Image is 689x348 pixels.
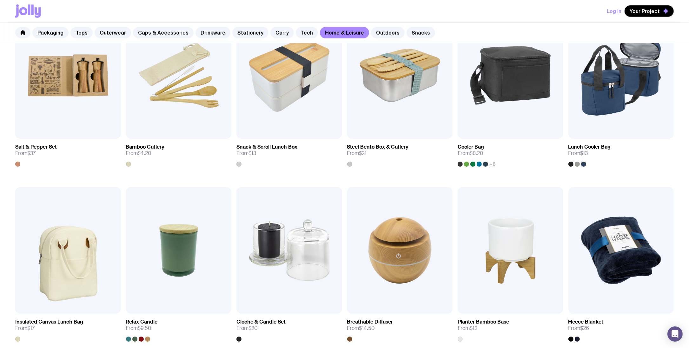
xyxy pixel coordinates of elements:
[458,314,563,342] a: Planter Bamboo BaseFrom$12
[347,139,453,167] a: Steel Bento Box & CutleryFrom$21
[470,150,483,157] span: $8.20
[15,314,121,342] a: Insulated Canvas Lunch BagFrom$17
[70,27,93,38] a: Tops
[15,139,121,167] a: Salt & Pepper SetFrom$37
[359,325,375,331] span: $14.50
[236,139,342,167] a: Snack & Scroll Lunch BoxFrom$13
[458,150,483,157] span: From
[133,27,194,38] a: Caps & Accessories
[138,325,152,331] span: $9.50
[347,325,375,331] span: From
[371,27,405,38] a: Outdoors
[126,325,152,331] span: From
[296,27,318,38] a: Tech
[359,150,367,157] span: $21
[407,27,435,38] a: Snacks
[248,150,256,157] span: $13
[236,325,258,331] span: From
[568,325,589,331] span: From
[126,144,165,150] h3: Bamboo Cutlery
[236,150,256,157] span: From
[630,8,660,14] span: Your Project
[568,144,611,150] h3: Lunch Cooler Bag
[126,139,232,167] a: Bamboo CutleryFrom$4.20
[458,144,484,150] h3: Cooler Bag
[95,27,131,38] a: Outerwear
[236,314,342,342] a: Cloche & Candle SetFrom$20
[458,319,509,325] h3: Planter Bamboo Base
[138,150,152,157] span: $4.20
[248,325,258,331] span: $20
[568,319,604,325] h3: Fleece Blanket
[607,5,621,17] button: Log In
[580,325,589,331] span: $26
[27,150,36,157] span: $37
[126,314,232,342] a: Relax CandleFrom$9.50
[15,319,83,325] h3: Insulated Canvas Lunch Bag
[568,150,588,157] span: From
[27,325,35,331] span: $17
[347,314,453,342] a: Breathable DiffuserFrom$14.50
[195,27,230,38] a: Drinkware
[625,5,674,17] button: Your Project
[347,150,367,157] span: From
[347,144,409,150] h3: Steel Bento Box & Cutlery
[236,319,286,325] h3: Cloche & Candle Set
[236,144,297,150] h3: Snack & Scroll Lunch Box
[458,139,563,167] a: Cooler BagFrom$8.20+6
[126,319,158,325] h3: Relax Candle
[667,326,683,342] div: Open Intercom Messenger
[126,150,152,157] span: From
[347,319,393,325] h3: Breathable Diffuser
[15,150,36,157] span: From
[470,325,477,331] span: $12
[15,325,35,331] span: From
[489,162,495,167] span: +6
[568,139,674,167] a: Lunch Cooler BagFrom$13
[580,150,588,157] span: $13
[32,27,69,38] a: Packaging
[270,27,294,38] a: Carry
[320,27,369,38] a: Home & Leisure
[232,27,268,38] a: Stationery
[15,144,57,150] h3: Salt & Pepper Set
[458,325,477,331] span: From
[568,314,674,342] a: Fleece BlanketFrom$26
